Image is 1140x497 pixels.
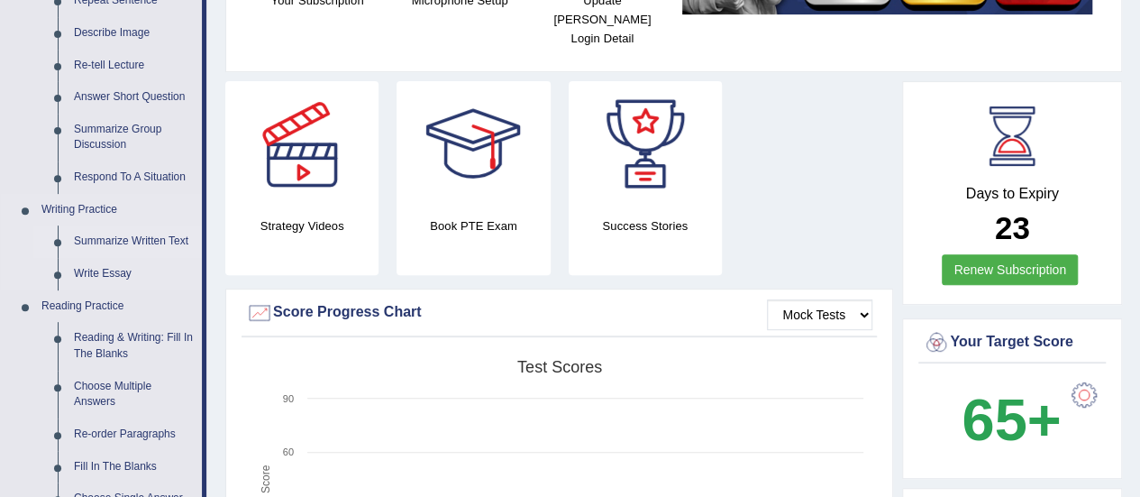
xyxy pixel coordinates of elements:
h4: Book PTE Exam [397,216,550,235]
a: Choose Multiple Answers [66,371,202,419]
tspan: Score [260,465,272,493]
tspan: Test scores [517,358,602,376]
a: Reading Practice [33,290,202,323]
text: 60 [283,446,294,457]
a: Writing Practice [33,194,202,226]
a: Respond To A Situation [66,161,202,194]
a: Write Essay [66,258,202,290]
a: Describe Image [66,17,202,50]
h4: Success Stories [569,216,722,235]
a: Reading & Writing: Fill In The Blanks [66,322,202,370]
h4: Days to Expiry [923,186,1101,202]
h4: Strategy Videos [225,216,378,235]
a: Renew Subscription [942,254,1078,285]
a: Fill In The Blanks [66,451,202,483]
a: Summarize Group Discussion [66,114,202,161]
a: Summarize Written Text [66,225,202,258]
a: Answer Short Question [66,81,202,114]
a: Re-tell Lecture [66,50,202,82]
b: 65+ [962,387,1061,453]
div: Score Progress Chart [246,299,872,327]
a: Re-order Paragraphs [66,419,202,451]
div: Your Target Score [923,329,1101,356]
text: 90 [283,393,294,404]
b: 23 [995,210,1030,245]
